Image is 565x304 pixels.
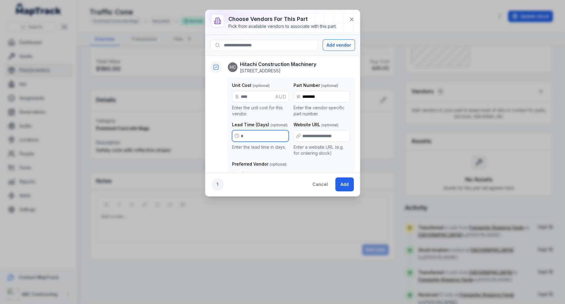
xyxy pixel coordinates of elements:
p: Enter the lead time in days. [232,144,289,150]
span: HC [230,64,236,70]
button: Add [335,177,354,191]
h3: Choose vendors for this part [228,15,337,23]
input: :r5r:-form-item-label [294,91,350,102]
div: Pick from available vendors to associate with this part. [228,23,337,29]
input: :r5t:-form-item-label [294,130,350,142]
p: Enter the unit cost for this vendor. [232,105,289,117]
span: [STREET_ADDRESS] [240,68,337,74]
input: :r5s:-form-item-label [232,130,289,142]
input: :r5u:-form-item-label [232,170,245,177]
label: Preferred Vendor [232,161,287,167]
label: Lead Time (Days) [232,122,287,128]
input: :r5q:-form-item-label [232,91,289,102]
p: Enter a website URL (e.g. for ordering stock) [294,144,350,156]
label: Website URL [294,122,338,128]
button: Cancel [307,177,333,191]
div: 1 [211,178,224,190]
label: Part Number [294,82,338,88]
label: Unit Cost [232,82,270,88]
p: Enter the vendor-specific part number. [294,105,350,117]
strong: Hitachi Construction Machinery [240,61,355,68]
button: Add vendor [323,39,355,51]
